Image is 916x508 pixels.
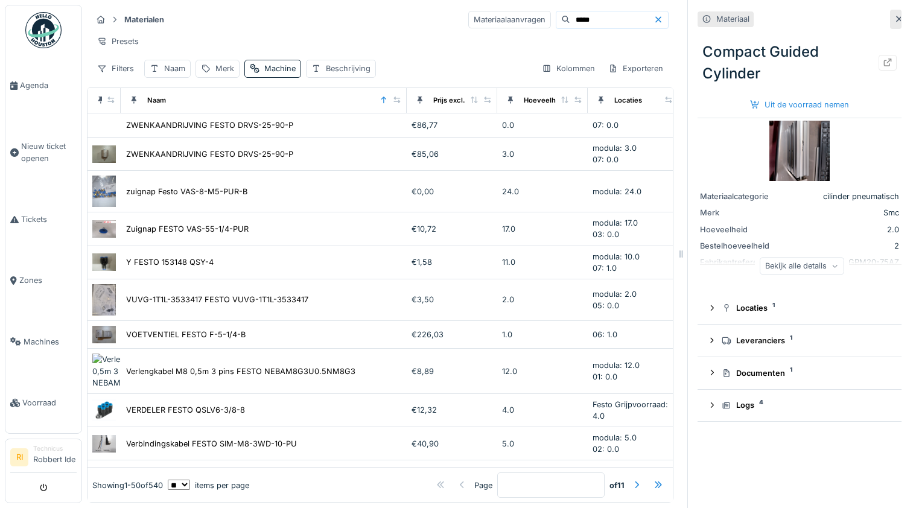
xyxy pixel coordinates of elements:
[147,95,166,106] div: Naam
[92,33,144,50] div: Presets
[593,144,637,153] span: modula: 3.0
[126,366,355,377] div: Verlengkabel M8 0,5m 3 pins FESTO NEBAM8G3U0.5NM8G3
[92,326,116,343] img: VOETVENTIEL FESTO F-5-1/4-B
[702,297,897,319] summary: Locaties1
[593,433,637,442] span: modula: 5.0
[126,329,246,340] div: VOETVENTIEL FESTO F-5-1/4-B
[700,207,790,218] div: Merk
[126,438,297,449] div: Verbindingskabel FESTO SIM-M8-3WD-10-PU
[722,367,887,379] div: Documenten
[412,148,492,160] div: €85,06
[33,444,77,470] li: Robbert Ide
[502,223,583,235] div: 17.0
[795,191,899,202] div: cilinder pneumatisch
[92,479,163,491] div: Showing 1 - 50 of 540
[593,330,617,339] span: 06: 1.0
[593,445,619,454] span: 02: 0.0
[5,116,81,189] a: Nieuw ticket openen
[92,354,183,389] img: Verlengkabel M8 0,5m 3 pins FESTO NEBAM8G3U0.5NM8G3
[502,366,583,377] div: 12.0
[126,148,293,160] div: ZWENKAANDRIJVING FESTO DRVS-25-90-P
[92,145,116,163] img: ZWENKAANDRIJVING FESTO DRVS-25-90-P
[412,223,492,235] div: €10,72
[24,336,77,348] span: Machines
[215,63,234,74] div: Merk
[702,329,897,352] summary: Leveranciers1
[20,80,77,91] span: Agenda
[524,95,566,106] div: Hoeveelheid
[412,404,492,416] div: €12,32
[722,302,887,314] div: Locaties
[33,444,77,453] div: Technicus
[412,329,492,340] div: €226,03
[700,240,790,252] div: Bestelhoeveelheid
[10,448,28,466] li: RI
[21,141,77,164] span: Nieuw ticket openen
[433,95,479,106] div: Prijs excl. btw
[92,60,139,77] div: Filters
[795,240,899,252] div: 2
[164,63,185,74] div: Naam
[412,186,492,197] div: €0,00
[536,60,600,77] div: Kolommen
[769,121,830,181] img: Compact Guided Cylinder
[5,372,81,433] a: Voorraad
[412,119,492,131] div: €86,77
[126,186,247,197] div: zuignap Festo VAS-8-M5-PUR-B
[722,399,887,411] div: Logs
[698,36,902,89] div: Compact Guided Cylinder
[412,294,492,305] div: €3,50
[502,404,583,416] div: 4.0
[5,55,81,116] a: Agenda
[722,335,887,346] div: Leveranciers
[326,63,371,74] div: Beschrijving
[168,479,249,491] div: items per page
[92,399,116,421] img: VERDELER FESTO QSLV6-3/8-8
[593,121,619,130] span: 07: 0.0
[92,284,116,316] img: VUVG-1T1L-3533417 FESTO VUVG-1T1L-3533417
[21,214,77,225] span: Tickets
[126,223,249,235] div: Zuignap FESTO VAS-55-1/4-PUR
[92,176,116,207] img: zuignap Festo VAS-8-M5-PUR-B
[593,252,640,261] span: modula: 10.0
[593,372,617,381] span: 01: 0.0
[92,220,116,238] img: Zuignap FESTO VAS-55-1/4-PUR
[468,11,551,28] div: Materiaalaanvragen
[412,438,492,449] div: €40,90
[593,400,668,421] span: Festo Grijpvoorraad: 4.0
[126,256,214,268] div: Y FESTO 153148 QSY-4
[92,435,116,452] img: Verbindingskabel FESTO SIM-M8-3WD-10-PU
[412,256,492,268] div: €1,58
[795,207,899,218] div: Smc
[126,404,245,416] div: VERDELER FESTO QSLV6-3/8-8
[614,95,642,106] div: Locaties
[19,275,77,286] span: Zones
[593,290,637,299] span: modula: 2.0
[700,224,790,235] div: Hoeveelheid
[716,13,749,25] div: Materiaal
[760,257,844,275] div: Bekijk alle details
[593,301,619,310] span: 05: 0.0
[700,191,790,202] div: Materiaalcategorie
[603,60,669,77] div: Exporteren
[92,253,116,271] img: Y FESTO 153148 QSY-4
[593,155,619,164] span: 07: 0.0
[795,224,899,235] div: 2.0
[264,63,296,74] div: Machine
[593,230,619,239] span: 03: 0.0
[593,187,641,196] span: modula: 24.0
[126,294,308,305] div: VUVG-1T1L-3533417 FESTO VUVG-1T1L-3533417
[502,438,583,449] div: 5.0
[502,256,583,268] div: 11.0
[593,218,638,227] span: modula: 17.0
[119,14,169,25] strong: Materialen
[474,479,492,491] div: Page
[126,119,293,131] div: ZWENKAANDRIJVING FESTO DRVS-25-90-P
[10,444,77,473] a: RI TechnicusRobbert Ide
[502,329,583,340] div: 1.0
[593,361,640,370] span: modula: 12.0
[702,362,897,384] summary: Documenten1
[745,97,854,113] div: Uit de voorraad nemen
[5,311,81,372] a: Machines
[22,397,77,408] span: Voorraad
